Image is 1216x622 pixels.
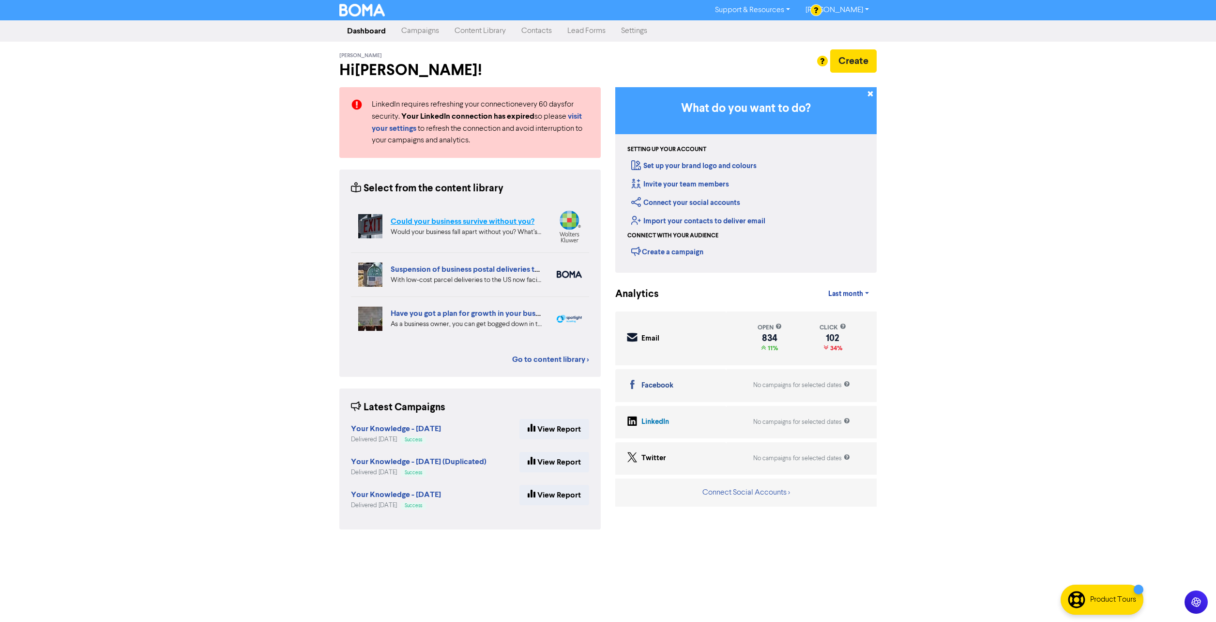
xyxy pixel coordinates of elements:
[828,344,842,352] span: 34%
[339,52,382,59] span: [PERSON_NAME]
[830,49,877,73] button: Create
[820,334,846,342] div: 102
[391,319,542,329] div: As a business owner, you can get bogged down in the demands of day-to-day business. We can help b...
[351,468,486,477] div: Delivered [DATE]
[405,437,422,442] span: Success
[394,21,447,41] a: Campaigns
[766,344,778,352] span: 11%
[557,271,582,278] img: boma
[557,315,582,323] img: spotlight
[351,400,445,415] div: Latest Campaigns
[401,111,534,121] strong: Your LinkedIn connection has expired
[339,21,394,41] a: Dashboard
[405,470,422,475] span: Success
[351,501,441,510] div: Delivered [DATE]
[631,180,729,189] a: Invite your team members
[631,244,703,259] div: Create a campaign
[351,181,503,196] div: Select from the content library
[707,2,798,18] a: Support & Resources
[627,145,706,154] div: Setting up your account
[615,287,647,302] div: Analytics
[519,485,589,505] a: View Report
[391,264,731,274] a: Suspension of business postal deliveries to the [GEOGRAPHIC_DATA]: what options do you have?
[631,161,757,171] a: Set up your brand logo and colours
[630,102,862,116] h3: What do you want to do?
[641,380,673,391] div: Facebook
[339,61,601,79] h2: Hi [PERSON_NAME] !
[615,87,877,273] div: Getting Started in BOMA
[557,210,582,243] img: wolterskluwer
[753,454,850,463] div: No campaigns for selected dates
[391,309,556,318] a: Have you got a plan for growth in your business?
[798,2,877,18] a: [PERSON_NAME]
[512,354,589,365] a: Go to content library >
[627,232,718,240] div: Connect with your audience
[641,417,669,428] div: LinkedIn
[391,227,542,237] div: Would your business fall apart without you? What’s your Plan B in case of accident, illness, or j...
[519,452,589,472] a: View Report
[365,99,596,146] div: LinkedIn requires refreshing your connection every 60 days for security. so please to refresh the...
[820,323,846,332] div: click
[447,21,514,41] a: Content Library
[631,198,740,207] a: Connect your social accounts
[821,284,877,304] a: Last month
[351,491,441,499] a: Your Knowledge - [DATE]
[351,457,486,466] strong: Your Knowledge - [DATE] (Duplicated)
[514,21,560,41] a: Contacts
[351,425,441,433] a: Your Knowledge - [DATE]
[351,458,486,466] a: Your Knowledge - [DATE] (Duplicated)
[339,4,385,16] img: BOMA Logo
[702,486,790,499] button: Connect Social Accounts >
[758,334,782,342] div: 834
[828,290,863,298] span: Last month
[391,217,534,226] a: Could your business survive without you?
[753,418,850,427] div: No campaigns for selected dates
[351,424,441,434] strong: Your Knowledge - [DATE]
[519,419,589,439] a: View Report
[391,275,542,285] div: With low-cost parcel deliveries to the US now facing tariffs, many international postal services ...
[641,453,666,464] div: Twitter
[641,333,659,344] div: Email
[351,490,441,499] strong: Your Knowledge - [DATE]
[405,503,422,508] span: Success
[351,435,441,444] div: Delivered [DATE]
[372,113,582,133] a: visit your settings
[631,217,765,226] a: Import your contacts to deliver email
[560,21,613,41] a: Lead Forms
[1168,575,1216,622] iframe: Chat Widget
[753,381,850,390] div: No campaigns for selected dates
[613,21,655,41] a: Settings
[758,323,782,332] div: open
